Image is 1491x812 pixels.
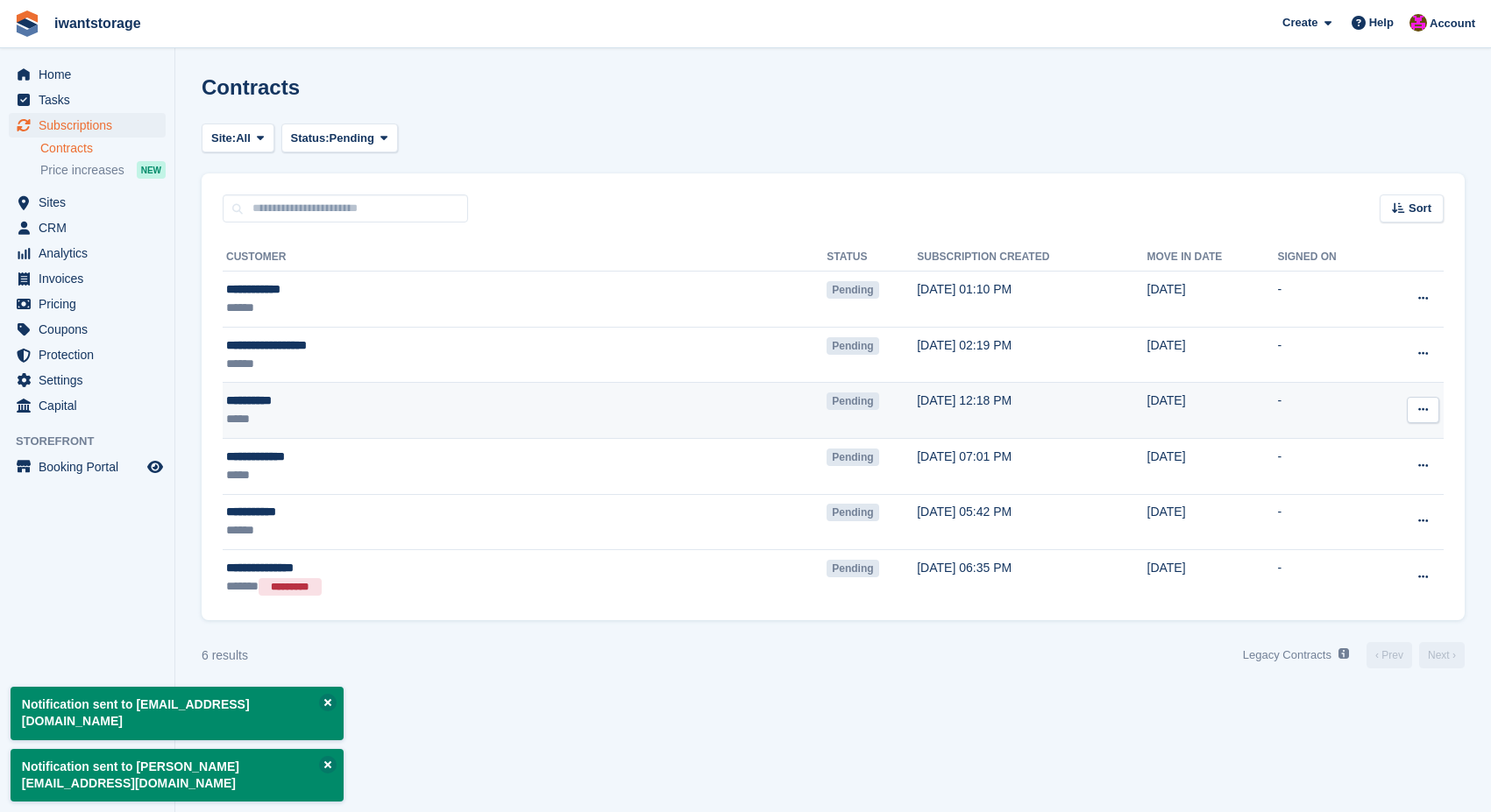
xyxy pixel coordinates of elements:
span: Pending [827,504,878,521]
a: Previous [1367,642,1412,668]
span: Invoices [39,266,144,291]
th: Signed on [1277,244,1380,272]
button: Status: Pending [281,124,398,152]
td: [DATE] 01:10 PM [917,272,1147,328]
th: Subscription created [917,244,1147,272]
td: - [1277,327,1380,383]
span: Booking Portal [39,455,144,479]
th: Move in date [1147,244,1278,272]
a: iwantstorage [47,9,148,38]
span: Pending [827,281,878,299]
a: Price increases NEW [40,160,166,180]
span: CRM [39,215,144,240]
span: Analytics [39,241,144,265]
span: Storefront [16,433,174,450]
span: Capital [39,393,144,418]
td: [DATE] 02:19 PM [917,327,1147,383]
a: menu [9,292,166,316]
td: [DATE] 12:18 PM [917,383,1147,439]
span: Pending [827,560,878,577]
span: Pending [827,448,878,466]
td: - [1277,438,1380,494]
span: Settings [39,368,144,392]
span: Tasks [39,88,144,112]
a: Preview store [145,456,166,477]
td: - [1277,550,1380,606]
span: Sort [1409,200,1431,217]
p: Legacy Contracts [1243,646,1331,664]
button: Site: All [202,124,274,152]
a: menu [9,317,166,342]
span: Protection [39,342,144,367]
span: Site: [211,130,236,147]
a: menu [9,455,166,479]
span: Coupons [39,317,144,342]
a: menu [9,88,166,112]
p: Notification sent to [EMAIL_ADDRESS][DOMAIN_NAME] [11,687,344,739]
h1: Contracts [202,75,300,99]
a: menu [9,266,166,291]
a: Contracts [40,140,166,157]
a: menu [9,393,166,418]
span: Pricing [39,292,144,316]
td: - [1277,494,1380,550]
th: Customer [223,244,827,272]
td: - [1277,272,1380,328]
span: Sites [39,190,144,215]
a: menu [9,62,166,87]
span: Home [39,62,144,87]
nav: Page [1236,641,1468,670]
span: Subscriptions [39,113,144,138]
a: menu [9,113,166,138]
a: menu [9,241,166,265]
td: [DATE] [1147,494,1278,550]
img: Jonathan [1409,14,1427,32]
p: Notification sent to [PERSON_NAME][EMAIL_ADDRESS][DOMAIN_NAME] [11,749,344,801]
img: stora-icon-8386f47178a22dfd0bd8f6a31ec36ba5ce8667c1dd55bd0f319d3a0aa187defe.svg [14,11,40,37]
div: NEW [137,161,166,179]
span: Pending [330,130,374,147]
span: All [236,130,251,147]
span: Status: [291,130,330,147]
td: - [1277,383,1380,439]
a: menu [9,342,166,367]
a: menu [9,368,166,392]
a: menu [9,190,166,215]
td: [DATE] 07:01 PM [917,438,1147,494]
img: icon-info-grey-7440780725fd019a000dd9b08b2336e03edf1995a4989e88bcd33f0948082b44.svg [1338,648,1349,659]
td: [DATE] [1147,550,1278,606]
span: Pending [827,392,878,410]
span: Help [1369,14,1394,32]
span: Price increases [40,162,124,179]
td: [DATE] 06:35 PM [917,550,1147,606]
span: Pending [827,337,878,355]
span: Account [1430,15,1475,32]
a: Next [1419,642,1465,668]
td: [DATE] [1147,438,1278,494]
th: Status [827,244,917,272]
td: [DATE] [1147,327,1278,383]
span: Create [1282,14,1317,32]
div: 6 results [202,646,248,665]
td: [DATE] [1147,272,1278,328]
a: menu [9,215,166,240]
td: [DATE] 05:42 PM [917,494,1147,550]
a: Legacy Contracts [1236,641,1356,670]
td: [DATE] [1147,383,1278,439]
